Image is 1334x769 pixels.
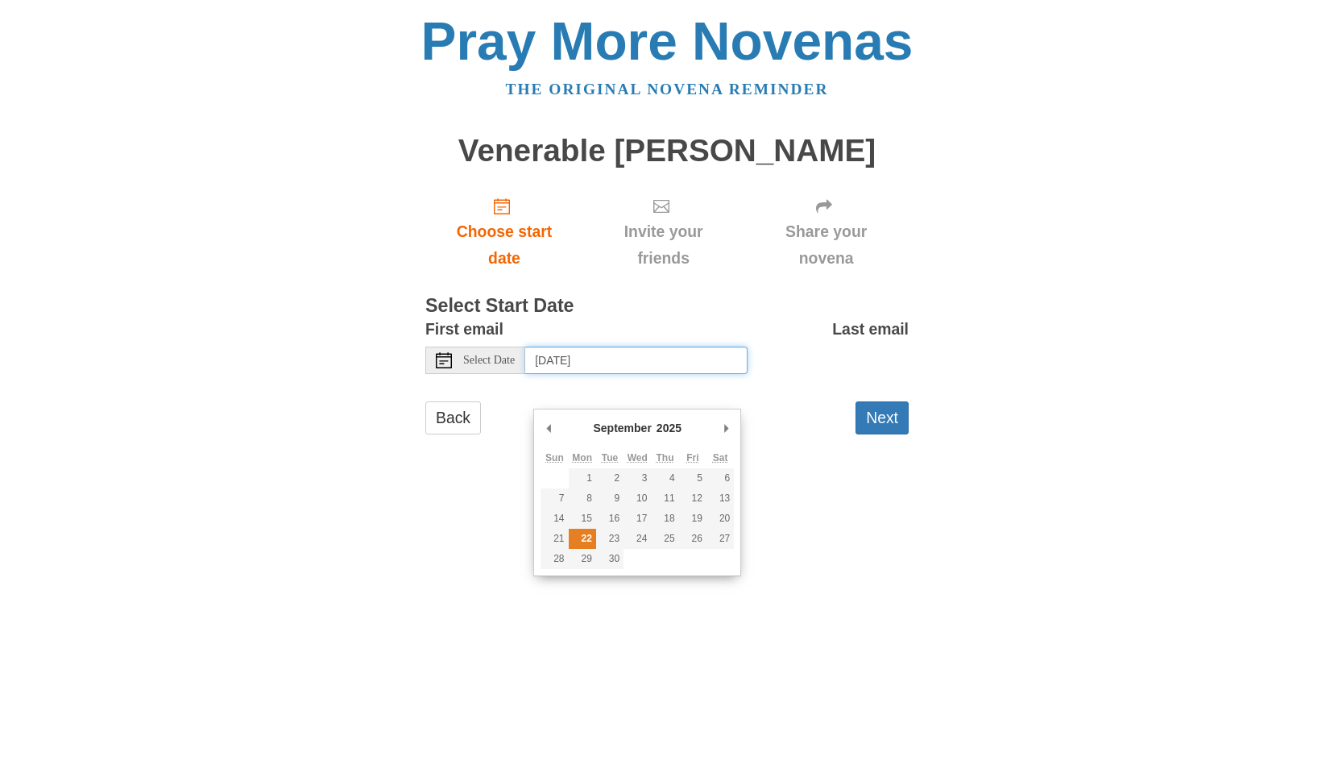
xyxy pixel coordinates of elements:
abbr: Tuesday [602,452,618,463]
abbr: Sunday [545,452,564,463]
button: 8 [569,488,596,509]
button: 18 [651,509,678,529]
div: September [591,416,654,440]
a: The original novena reminder [506,81,829,98]
span: Choose start date [441,218,567,272]
button: 1 [569,468,596,488]
button: 10 [623,488,651,509]
input: Use the arrow keys to pick a date [525,347,748,374]
button: 9 [596,488,623,509]
h1: Venerable [PERSON_NAME] [425,134,909,168]
label: Last email [832,316,909,343]
a: Choose start date [425,184,583,280]
button: 26 [679,529,706,549]
div: Click "Next" to confirm your start date first. [583,184,744,280]
button: 2 [596,468,623,488]
abbr: Thursday [657,452,674,463]
button: 29 [569,549,596,569]
button: 14 [541,509,568,529]
button: 19 [679,509,706,529]
button: 27 [706,529,734,549]
button: Previous Month [541,416,557,440]
button: 20 [706,509,734,529]
label: First email [425,316,503,343]
button: Next [855,401,909,434]
button: 21 [541,529,568,549]
button: 22 [569,529,596,549]
abbr: Monday [572,452,592,463]
button: 6 [706,468,734,488]
button: 23 [596,529,623,549]
button: 13 [706,488,734,509]
button: 3 [623,468,651,488]
button: 28 [541,549,568,569]
span: Invite your friends [599,218,727,272]
abbr: Friday [686,452,698,463]
button: 17 [623,509,651,529]
div: Click "Next" to confirm your start date first. [744,184,909,280]
button: 16 [596,509,623,529]
button: 25 [651,529,678,549]
button: 15 [569,509,596,529]
abbr: Wednesday [628,452,648,463]
button: 12 [679,488,706,509]
button: 24 [623,529,651,549]
button: Next Month [718,416,734,440]
span: Share your novena [760,218,893,272]
button: 5 [679,468,706,488]
a: Pray More Novenas [421,11,913,71]
button: 30 [596,549,623,569]
button: 11 [651,488,678,509]
button: 4 [651,468,678,488]
span: Select Date [463,355,515,366]
abbr: Saturday [713,452,728,463]
button: 7 [541,488,568,509]
h3: Select Start Date [425,296,909,317]
div: 2025 [654,416,684,440]
a: Back [425,401,481,434]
